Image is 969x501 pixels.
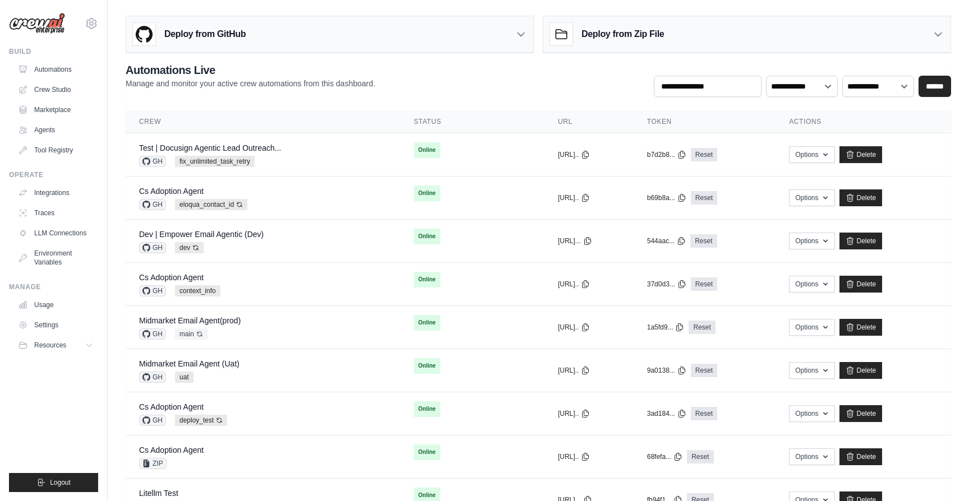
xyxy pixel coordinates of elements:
[776,110,951,133] th: Actions
[126,78,375,89] p: Manage and monitor your active crew automations from this dashboard.
[9,47,98,56] div: Build
[9,170,98,179] div: Operate
[175,285,220,296] span: context_info
[647,409,686,418] button: 3ad184...
[691,148,717,161] a: Reset
[13,141,98,159] a: Tool Registry
[13,316,98,334] a: Settings
[34,341,66,350] span: Resources
[9,282,98,291] div: Manage
[691,407,717,420] a: Reset
[789,362,834,379] button: Options
[414,272,440,287] span: Online
[647,280,686,289] button: 37d0d3...
[789,233,834,249] button: Options
[789,405,834,422] button: Options
[9,13,65,34] img: Logo
[690,234,717,248] a: Reset
[789,189,834,206] button: Options
[175,372,193,383] span: uat
[789,319,834,336] button: Options
[13,336,98,354] button: Resources
[839,276,883,293] a: Delete
[789,276,834,293] button: Options
[647,236,686,245] button: 544aac...
[139,458,167,469] span: ZIP
[839,362,883,379] a: Delete
[13,244,98,271] a: Environment Variables
[647,150,686,159] button: b7d2b8...
[414,142,440,158] span: Online
[691,277,717,291] a: Reset
[139,489,178,498] a: Litellm Test
[126,62,375,78] h2: Automations Live
[139,316,241,325] a: Midmarket Email Agent(prod)
[139,446,204,454] a: Cs Adoption Agent
[839,146,883,163] a: Delete
[634,110,776,133] th: Token
[175,156,255,167] span: fix_unlimited_task_retry
[414,315,440,331] span: Online
[175,415,227,426] span: deploy_test
[13,224,98,242] a: LLM Connections
[50,478,71,487] span: Logout
[687,450,713,463] a: Reset
[139,328,166,340] span: GH
[400,110,545,133] th: Status
[139,143,281,152] a: Test | Docusign Agentic Lead Outreach...
[139,415,166,426] span: GH
[175,328,207,340] span: main
[13,121,98,139] a: Agents
[13,204,98,222] a: Traces
[13,296,98,314] a: Usage
[139,242,166,253] span: GH
[789,448,834,465] button: Options
[9,473,98,492] button: Logout
[414,185,440,201] span: Online
[164,27,246,41] h3: Deploy from GitHub
[139,359,239,368] a: Midmarket Email Agent (Uat)
[126,110,400,133] th: Crew
[545,110,634,133] th: URL
[139,230,264,239] a: Dev | Empower Email Agentic (Dev)
[582,27,664,41] h3: Deploy from Zip File
[839,233,883,249] a: Delete
[414,444,440,460] span: Online
[839,319,883,336] a: Delete
[13,101,98,119] a: Marketplace
[139,273,204,282] a: Cs Adoption Agent
[647,193,686,202] button: b69b8a...
[647,366,686,375] button: 9a0138...
[414,401,440,417] span: Online
[139,402,204,411] a: Cs Adoption Agent
[13,61,98,78] a: Automations
[13,81,98,99] a: Crew Studio
[647,452,682,461] button: 68fefa...
[175,199,247,210] span: eloqua_contact_id
[691,364,717,377] a: Reset
[839,405,883,422] a: Delete
[689,321,715,334] a: Reset
[839,189,883,206] a: Delete
[175,242,204,253] span: dev
[13,184,98,202] a: Integrations
[414,358,440,374] span: Online
[133,23,155,45] img: GitHub Logo
[691,191,717,205] a: Reset
[414,229,440,244] span: Online
[139,156,166,167] span: GH
[139,285,166,296] span: GH
[647,323,685,332] button: 1a5fd9...
[789,146,834,163] button: Options
[839,448,883,465] a: Delete
[139,372,166,383] span: GH
[139,187,204,196] a: Cs Adoption Agent
[139,199,166,210] span: GH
